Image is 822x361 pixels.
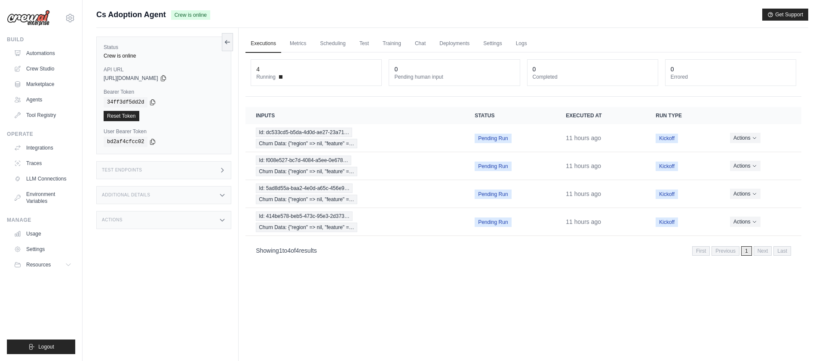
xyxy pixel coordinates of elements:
a: Traces [10,156,75,170]
span: Id: 5ad8d55a-baa2-4e0d-a65c-456e9… [256,184,353,193]
span: Pending Run [475,162,511,171]
span: Churn Data: {"region" => nil, "feature" =… [256,167,357,176]
a: Integrations [10,141,75,155]
span: Next [754,246,772,256]
button: Logout [7,340,75,354]
th: Inputs [245,107,464,124]
span: Kickoff [656,134,678,143]
label: User Bearer Token [104,128,224,135]
span: Churn Data: {"region" => nil, "feature" =… [256,139,357,148]
span: Kickoff [656,162,678,171]
button: Get Support [762,9,808,21]
span: Churn Data: {"region" => nil, "feature" =… [256,195,357,204]
time: August 10, 2025 at 21:27 PDT [566,135,601,141]
div: Operate [7,131,75,138]
nav: Pagination [692,246,791,256]
a: View execution details for Id [256,128,454,148]
span: 1 [279,247,282,254]
div: 0 [671,65,674,73]
div: Build [7,36,75,43]
label: Bearer Token [104,89,224,95]
span: Id: dc533cd5-b5da-4d0d-ae27-23a71… [256,128,352,137]
img: Logo [7,10,50,26]
dt: Pending human input [394,73,514,80]
span: 1 [741,246,752,256]
span: Crew is online [171,10,210,20]
a: Environment Variables [10,187,75,208]
code: bd2af4cfcc02 [104,137,147,147]
span: Last [773,246,791,256]
div: Crew is online [104,52,224,59]
a: Marketplace [10,77,75,91]
a: Tool Registry [10,108,75,122]
div: 0 [394,65,398,73]
h3: Additional Details [102,193,150,198]
a: Chat [410,35,431,53]
p: Showing to of results [256,246,317,255]
span: Pending Run [475,217,511,227]
a: Scheduling [315,35,351,53]
span: Resources [26,261,51,268]
span: Pending Run [475,190,511,199]
a: Logs [511,35,532,53]
nav: Pagination [245,239,801,261]
iframe: Chat Widget [779,320,822,361]
a: View execution details for Id [256,156,454,176]
section: Crew executions table [245,107,801,261]
button: Actions for execution [730,217,761,227]
a: LLM Connections [10,172,75,186]
span: Kickoff [656,190,678,199]
button: Actions for execution [730,189,761,199]
time: August 10, 2025 at 21:26 PDT [566,190,601,197]
label: Status [104,44,224,51]
span: Kickoff [656,217,678,227]
button: Actions for execution [730,133,761,143]
span: Pending Run [475,134,511,143]
a: Usage [10,227,75,241]
time: August 10, 2025 at 21:27 PDT [566,162,601,169]
a: Training [377,35,406,53]
label: API URL [104,66,224,73]
span: Churn Data: {"region" => nil, "feature" =… [256,223,357,232]
span: Logout [38,343,54,350]
span: Id: 414be578-beb5-473c-95e3-2d373… [256,211,353,221]
span: [URL][DOMAIN_NAME] [104,75,158,82]
th: Status [464,107,555,124]
button: Resources [10,258,75,272]
a: Reset Token [104,111,139,121]
span: 4 [287,247,291,254]
a: View execution details for Id [256,184,454,204]
a: Settings [10,242,75,256]
span: First [692,246,710,256]
a: Automations [10,46,75,60]
th: Run Type [645,107,720,124]
a: Executions [245,35,281,53]
span: 4 [296,247,299,254]
div: Manage [7,217,75,223]
span: Id: f008e527-bc7d-4084-a5ee-0e678… [256,156,351,165]
span: Running [256,73,276,80]
span: Cs Adoption Agent [96,9,166,21]
a: Crew Studio [10,62,75,76]
time: August 10, 2025 at 21:25 PDT [566,218,601,225]
span: Previous [712,246,739,256]
div: 0 [533,65,536,73]
code: 34ff3df5dd2d [104,97,147,107]
dt: Completed [533,73,653,80]
a: Test [354,35,374,53]
a: View execution details for Id [256,211,454,232]
a: Settings [478,35,507,53]
h3: Test Endpoints [102,168,142,173]
dt: Errored [671,73,791,80]
a: Deployments [434,35,475,53]
th: Executed at [555,107,645,124]
h3: Actions [102,217,123,223]
a: Agents [10,93,75,107]
div: 4 [256,65,260,73]
a: Metrics [285,35,312,53]
button: Actions for execution [730,161,761,171]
